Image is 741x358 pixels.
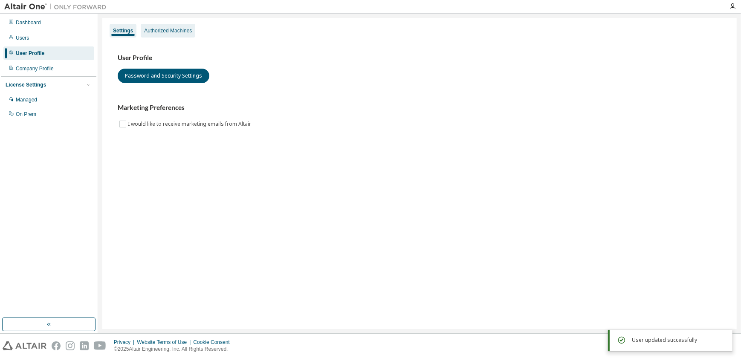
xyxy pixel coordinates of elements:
img: altair_logo.svg [3,341,46,350]
div: Users [16,35,29,41]
div: Privacy [114,339,137,346]
div: Authorized Machines [144,27,192,34]
label: I would like to receive marketing emails from Altair [128,119,253,129]
img: Altair One [4,3,111,11]
div: Cookie Consent [193,339,234,346]
img: instagram.svg [66,341,75,350]
div: User updated successfully [632,335,726,345]
div: Settings [113,27,133,34]
h3: Marketing Preferences [118,104,721,112]
div: Company Profile [16,65,54,72]
img: facebook.svg [52,341,61,350]
h3: User Profile [118,54,721,62]
img: youtube.svg [94,341,106,350]
div: Dashboard [16,19,41,26]
img: linkedin.svg [80,341,89,350]
p: © 2025 Altair Engineering, Inc. All Rights Reserved. [114,346,235,353]
div: License Settings [6,81,46,88]
div: On Prem [16,111,36,118]
div: Managed [16,96,37,103]
button: Password and Security Settings [118,69,209,83]
div: User Profile [16,50,44,57]
div: Website Terms of Use [137,339,193,346]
